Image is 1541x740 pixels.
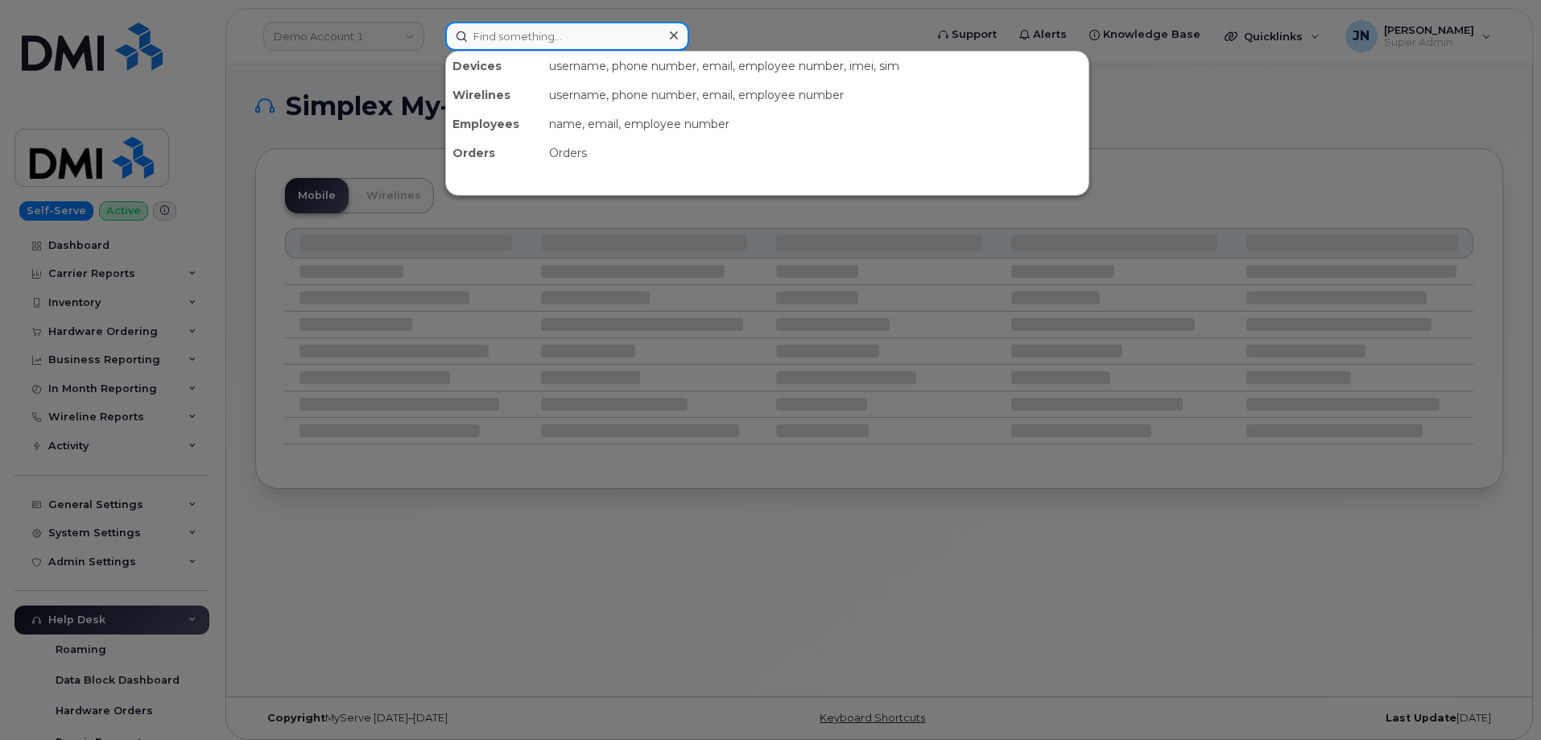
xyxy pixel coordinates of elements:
div: Employees [446,110,543,138]
div: username, phone number, email, employee number [543,81,1089,110]
div: Orders [543,138,1089,167]
div: name, email, employee number [543,110,1089,138]
div: Wirelines [446,81,543,110]
div: Devices [446,52,543,81]
div: Orders [446,138,543,167]
div: username, phone number, email, employee number, imei, sim [543,52,1089,81]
